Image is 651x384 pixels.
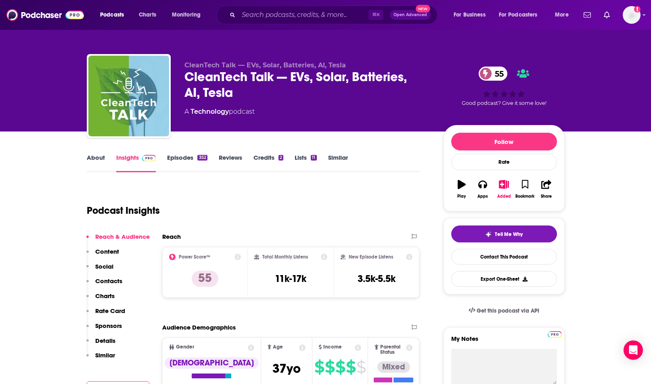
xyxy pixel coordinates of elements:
span: Get this podcast via API [477,307,539,314]
button: Added [493,175,514,204]
p: Content [95,248,119,255]
button: Show profile menu [623,6,641,24]
button: Reach & Audience [86,233,150,248]
h3: 3.5k-5.5k [358,273,396,285]
button: Export One-Sheet [451,271,557,287]
span: $ [325,361,335,374]
img: Podchaser Pro [142,155,156,161]
a: Technology [190,108,229,115]
p: Charts [95,292,115,300]
label: My Notes [451,335,557,349]
a: InsightsPodchaser Pro [116,154,156,172]
button: Content [86,248,119,263]
p: 55 [192,271,218,287]
div: Mixed [377,361,410,373]
button: open menu [166,8,211,21]
button: open menu [494,8,549,21]
span: 37 yo [272,361,301,376]
h1: Podcast Insights [87,205,160,217]
div: Share [541,194,552,199]
span: $ [335,361,345,374]
button: Sponsors [86,322,122,337]
span: Good podcast? Give it some love! [462,100,546,106]
div: A podcast [184,107,255,117]
p: Rate Card [95,307,125,315]
input: Search podcasts, credits, & more... [239,8,368,21]
div: 352 [197,155,207,161]
span: CleanTech Talk — EVs, Solar, Batteries, AI, Tesla [184,61,346,69]
button: Rate Card [86,307,125,322]
button: Social [86,263,113,278]
p: Reach & Audience [95,233,150,240]
a: Charts [134,8,161,21]
div: 2 [278,155,283,161]
span: Income [323,344,342,350]
span: Monitoring [172,9,201,21]
img: CleanTech Talk — EVs, Solar, Batteries, AI, Tesla [88,56,169,136]
span: Logged in as saraatspark [623,6,641,24]
svg: Add a profile image [634,6,641,13]
div: 11 [311,155,316,161]
button: Details [86,337,115,352]
h3: 11k-17k [275,273,306,285]
button: Play [451,175,472,204]
button: open menu [549,8,579,21]
p: Contacts [95,277,122,285]
h2: Power Score™ [179,254,210,260]
span: ⌘ K [368,10,383,20]
button: Open AdvancedNew [390,10,431,20]
a: Similar [328,154,348,172]
img: Podchaser - Follow, Share and Rate Podcasts [6,7,84,23]
button: open menu [448,8,496,21]
button: Apps [472,175,493,204]
button: Share [536,175,557,204]
h2: Reach [162,233,181,240]
a: Episodes352 [167,154,207,172]
span: Tell Me Why [495,231,523,238]
span: For Podcasters [499,9,538,21]
span: Parental Status [380,344,405,355]
button: tell me why sparkleTell Me Why [451,225,557,242]
img: User Profile [623,6,641,24]
img: tell me why sparkle [485,231,492,238]
div: Play [457,194,466,199]
button: Similar [86,351,115,366]
a: Credits2 [253,154,283,172]
span: $ [346,361,356,374]
span: For Business [454,9,486,21]
span: 55 [487,67,508,81]
h2: Audience Demographics [162,323,236,331]
a: Get this podcast via API [462,301,546,321]
div: Search podcasts, credits, & more... [224,6,445,24]
span: More [555,9,569,21]
a: Show notifications dropdown [580,8,594,22]
a: 55 [479,67,508,81]
p: Details [95,337,115,344]
span: $ [356,361,366,374]
a: Lists11 [295,154,316,172]
div: Added [497,194,511,199]
span: Podcasts [100,9,124,21]
a: Pro website [548,330,562,338]
button: Follow [451,133,557,150]
span: $ [314,361,324,374]
span: Gender [176,344,194,350]
div: Open Intercom Messenger [624,340,643,360]
button: open menu [94,8,134,21]
div: 55Good podcast? Give it some love! [444,61,565,111]
span: New [416,5,430,13]
p: Similar [95,351,115,359]
div: Apps [477,194,488,199]
a: Show notifications dropdown [601,8,613,22]
span: Age [273,344,283,350]
div: [DEMOGRAPHIC_DATA] [165,357,259,369]
button: Contacts [86,277,122,292]
h2: New Episode Listens [349,254,393,260]
span: Charts [139,9,156,21]
button: Charts [86,292,115,307]
a: Contact This Podcast [451,249,557,265]
p: Sponsors [95,322,122,330]
span: Open Advanced [394,13,427,17]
